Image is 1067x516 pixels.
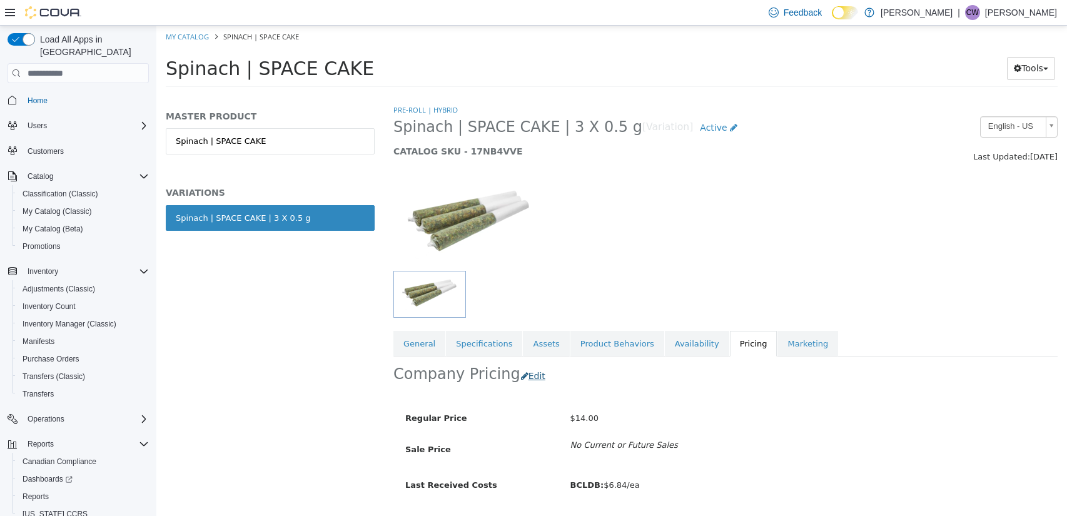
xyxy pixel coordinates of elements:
[23,264,149,279] span: Inventory
[574,305,621,331] a: Pricing
[13,238,154,255] button: Promotions
[23,206,92,216] span: My Catalog (Classic)
[28,121,47,131] span: Users
[18,204,149,219] span: My Catalog (Classic)
[237,151,388,245] img: 150
[23,264,63,279] button: Inventory
[18,352,149,367] span: Purchase Orders
[249,419,295,428] span: Sale Price
[985,5,1057,20] p: [PERSON_NAME]
[18,334,59,349] a: Manifests
[18,281,149,296] span: Adjustments (Classic)
[3,117,154,134] button: Users
[851,31,899,54] button: Tools
[621,305,682,331] a: Marketing
[508,305,573,331] a: Availability
[23,319,116,329] span: Inventory Manager (Classic)
[18,489,149,504] span: Reports
[28,266,58,276] span: Inventory
[966,5,979,20] span: CW
[23,336,54,347] span: Manifests
[958,5,960,20] p: |
[18,369,90,384] a: Transfers (Classic)
[18,204,97,219] a: My Catalog (Classic)
[13,280,154,298] button: Adjustments (Classic)
[414,455,483,464] span: $6.84/ea
[817,126,874,136] span: Last Updated:
[13,470,154,488] a: Dashboards
[13,315,154,333] button: Inventory Manager (Classic)
[18,186,103,201] a: Classification (Classic)
[18,299,81,314] a: Inventory Count
[249,455,341,464] span: Last Received Costs
[18,221,149,236] span: My Catalog (Beta)
[18,369,149,384] span: Transfers (Classic)
[237,120,731,131] h5: CATALOG SKU - 17NB4VVE
[23,224,83,234] span: My Catalog (Beta)
[23,241,61,251] span: Promotions
[28,146,64,156] span: Customers
[13,298,154,315] button: Inventory Count
[23,189,98,199] span: Classification (Classic)
[18,454,101,469] a: Canadian Compliance
[23,118,149,133] span: Users
[18,352,84,367] a: Purchase Orders
[25,6,81,19] img: Cova
[3,410,154,428] button: Operations
[824,91,884,111] span: English - US
[414,455,448,464] b: BCLDB:
[23,92,149,108] span: Home
[18,489,54,504] a: Reports
[784,6,822,19] span: Feedback
[3,435,154,453] button: Reports
[13,203,154,220] button: My Catalog (Classic)
[237,79,301,89] a: Pre-Roll | Hybrid
[23,457,96,467] span: Canadian Compliance
[18,387,149,402] span: Transfers
[18,454,149,469] span: Canadian Compliance
[9,6,53,16] a: My Catalog
[23,144,69,159] a: Customers
[23,354,79,364] span: Purchase Orders
[13,333,154,350] button: Manifests
[414,415,522,424] i: No Current or Future Sales
[28,96,48,106] span: Home
[23,118,52,133] button: Users
[28,414,64,424] span: Operations
[23,372,85,382] span: Transfers (Classic)
[364,339,396,362] button: Edit
[23,284,95,294] span: Adjustments (Classic)
[19,186,154,199] div: Spinach | SPACE CAKE | 3 X 0.5 g
[18,316,149,331] span: Inventory Manager (Classic)
[9,85,218,96] h5: MASTER PRODUCT
[23,169,149,184] span: Catalog
[18,239,66,254] a: Promotions
[824,91,901,112] a: English - US
[28,171,53,181] span: Catalog
[290,305,366,331] a: Specifications
[23,437,149,452] span: Reports
[832,6,858,19] input: Dark Mode
[23,389,54,399] span: Transfers
[23,437,59,452] button: Reports
[18,299,149,314] span: Inventory Count
[3,168,154,185] button: Catalog
[23,412,69,427] button: Operations
[23,474,73,484] span: Dashboards
[23,492,49,502] span: Reports
[414,305,508,331] a: Product Behaviors
[881,5,953,20] p: [PERSON_NAME]
[67,6,143,16] span: Spinach | SPACE CAKE
[18,316,121,331] a: Inventory Manager (Classic)
[874,126,901,136] span: [DATE]
[3,91,154,109] button: Home
[9,32,218,54] span: Spinach | SPACE CAKE
[18,334,149,349] span: Manifests
[965,5,980,20] div: Carmen Woytas
[832,19,832,20] span: Dark Mode
[3,142,154,160] button: Customers
[9,161,218,173] h5: VARIATIONS
[18,239,149,254] span: Promotions
[544,97,570,107] span: Active
[13,368,154,385] button: Transfers (Classic)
